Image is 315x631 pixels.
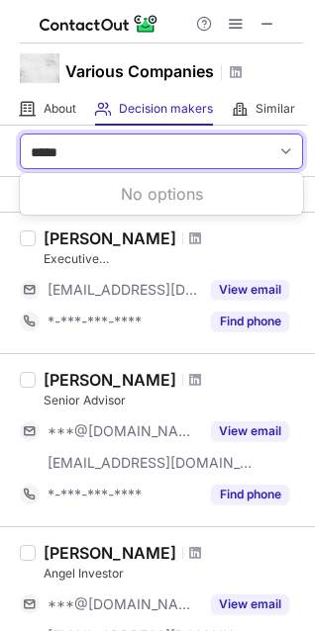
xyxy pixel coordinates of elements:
[48,454,254,472] span: [EMAIL_ADDRESS][DOMAIN_NAME]
[44,228,176,248] div: [PERSON_NAME]
[44,101,76,117] span: About
[40,12,158,36] img: ContactOut v5.3.10
[48,595,199,613] span: ***@[DOMAIN_NAME]
[44,543,176,563] div: [PERSON_NAME]
[256,101,295,117] span: Similar
[20,177,303,211] div: No options
[119,101,213,117] span: Decision makers
[48,422,199,440] span: ***@[DOMAIN_NAME]
[211,280,289,300] button: Reveal Button
[44,250,303,268] div: Executive Leader/Advisor/Author/Researcher/Thoughtleader
[48,281,199,299] span: [EMAIL_ADDRESS][DOMAIN_NAME]
[44,370,176,390] div: [PERSON_NAME]
[211,485,289,504] button: Reveal Button
[31,144,64,160] input: department-filter
[211,594,289,614] button: Reveal Button
[44,565,303,583] div: Angel Investor
[44,392,303,409] div: Senior Advisor
[65,59,214,83] h1: Various Companies
[20,48,59,88] img: ff469d4597262702b752e3df6e0aa590
[211,312,289,331] button: Reveal Button
[211,421,289,441] button: Reveal Button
